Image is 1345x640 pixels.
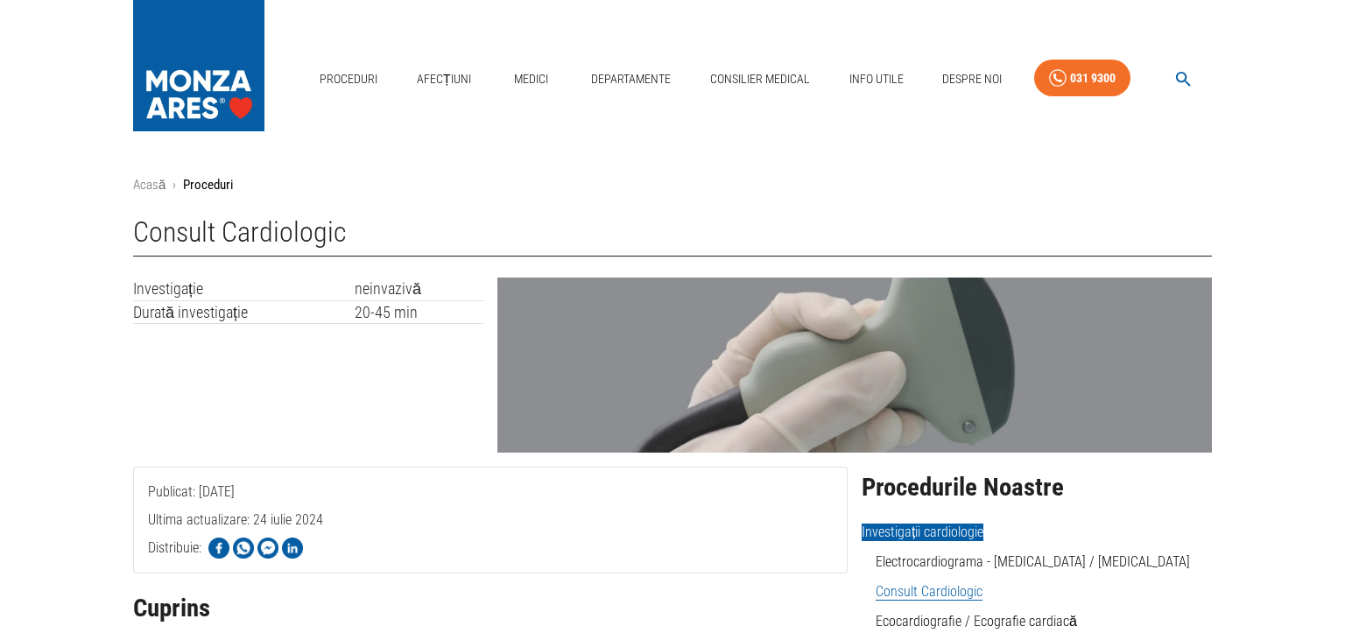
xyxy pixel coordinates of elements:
h2: Procedurile Noastre [862,474,1212,502]
div: 031 9300 [1070,67,1116,89]
p: Proceduri [183,175,233,195]
td: Investigație [133,278,355,300]
li: › [173,175,176,195]
td: 20-45 min [355,300,483,324]
td: neinvazivă [355,278,483,300]
td: Durată investigație [133,300,355,324]
span: Investigații cardiologie [862,524,983,541]
span: Publicat: [DATE] [148,483,235,570]
img: Share on WhatsApp [233,538,254,559]
a: Medici [503,61,559,97]
a: Consult Cardiologic [876,583,982,601]
p: Distribuie: [148,538,201,559]
img: Consult Cardiologic | | MONZA ARES | Inovatie in Cardiologie [497,278,1212,453]
a: Proceduri [313,61,384,97]
a: 031 9300 [1034,60,1130,97]
h2: Cuprins [133,594,848,622]
img: Share on Facebook [208,538,229,559]
a: Info Utile [842,61,911,97]
span: Ultima actualizare: 24 iulie 2024 [148,511,323,598]
a: Consilier Medical [703,61,817,97]
a: Departamente [584,61,678,97]
img: Share on LinkedIn [282,538,303,559]
a: Acasă [133,177,165,193]
a: Electrocardiograma - [MEDICAL_DATA] / [MEDICAL_DATA] [876,553,1190,570]
a: Afecțiuni [410,61,478,97]
h1: Consult Cardiologic [133,216,1212,257]
a: Despre Noi [935,61,1009,97]
a: Ecocardiografie / Ecografie cardiacă [876,613,1077,629]
img: Share on Facebook Messenger [257,538,278,559]
nav: breadcrumb [133,175,1212,195]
